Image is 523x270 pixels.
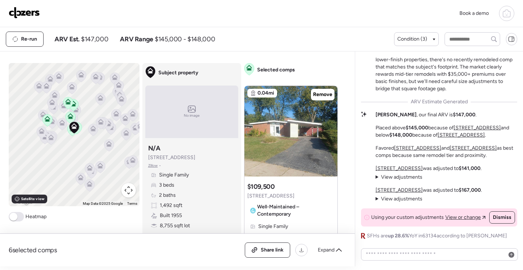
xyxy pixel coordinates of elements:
[376,165,423,171] a: [STREET_ADDRESS]
[258,90,274,97] span: 0.04mi
[54,35,80,43] span: ARV Est.
[159,163,161,169] span: •
[9,246,57,254] span: 6 selected comps
[389,132,412,138] strong: $148,000
[376,42,517,92] p: The size gap creates an interesting valuation challenge — while at $109,500 sets a clear floor fo...
[21,196,44,202] span: Satellite view
[184,113,200,119] span: No image
[376,195,422,203] summary: View adjustments
[160,202,182,209] span: 1,492 sqft
[445,214,481,221] span: View or change
[376,187,423,193] a: [STREET_ADDRESS]
[376,111,477,119] p: , our final ARV is .
[159,192,176,199] span: 2 baths
[406,125,428,131] strong: $145,000
[376,124,517,139] p: Placed above because of and below because of .
[493,214,511,221] span: Dismiss
[381,196,422,202] span: View adjustments
[459,165,481,171] strong: $141,000
[158,69,198,76] span: Subject property
[318,246,335,254] span: Expand
[313,91,332,98] span: Remove
[11,197,35,206] img: Google
[127,202,137,205] a: Terms (opens in new tab)
[261,246,284,254] span: Share link
[381,174,422,180] span: View adjustments
[450,145,497,151] a: [STREET_ADDRESS]
[459,187,481,193] strong: $167,000
[376,174,422,181] summary: View adjustments
[454,125,501,131] a: [STREET_ADDRESS]
[438,132,485,138] a: [STREET_ADDRESS]
[21,36,37,43] span: Re-run
[453,112,475,118] strong: $147,000
[257,66,295,74] span: Selected comps
[376,112,417,118] strong: [PERSON_NAME]
[160,232,177,240] span: Garage
[11,197,35,206] a: Open this area in Google Maps (opens a new window)
[376,187,482,194] p: was adjusted to .
[160,212,182,219] span: Built 1955
[81,35,108,43] span: $147,000
[247,192,295,200] span: [STREET_ADDRESS]
[159,171,189,179] span: Single Family
[258,233,273,240] span: 3 beds
[257,203,332,218] span: Well-Maintained – Contemporary
[148,163,158,169] span: Zillow
[159,182,174,189] span: 3 beds
[258,223,288,230] span: Single Family
[459,10,489,16] span: Book a demo
[445,214,486,221] a: View or change
[160,222,190,229] span: 8,755 sqft lot
[83,202,123,205] span: Map Data ©2025 Google
[155,35,215,43] span: $145,000 - $148,000
[376,145,517,159] p: Favored and as best comps because same remodel tier and proximity.
[247,182,275,191] h3: $109,500
[120,35,153,43] span: ARV Range
[367,232,507,240] span: SFHs are YoY in 63134 according to [PERSON_NAME]
[371,214,444,221] span: Using your custom adjustments
[121,183,136,198] button: Map camera controls
[25,213,46,220] span: Heatmap
[394,145,441,151] a: [STREET_ADDRESS]
[148,144,161,153] h3: N/A
[148,154,195,161] span: [STREET_ADDRESS]
[411,98,468,105] span: ARV Estimate Generated
[376,165,482,172] p: was adjusted to .
[388,233,409,239] span: up 28.6%
[9,7,40,18] img: Logo
[397,36,427,43] span: Condition (3)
